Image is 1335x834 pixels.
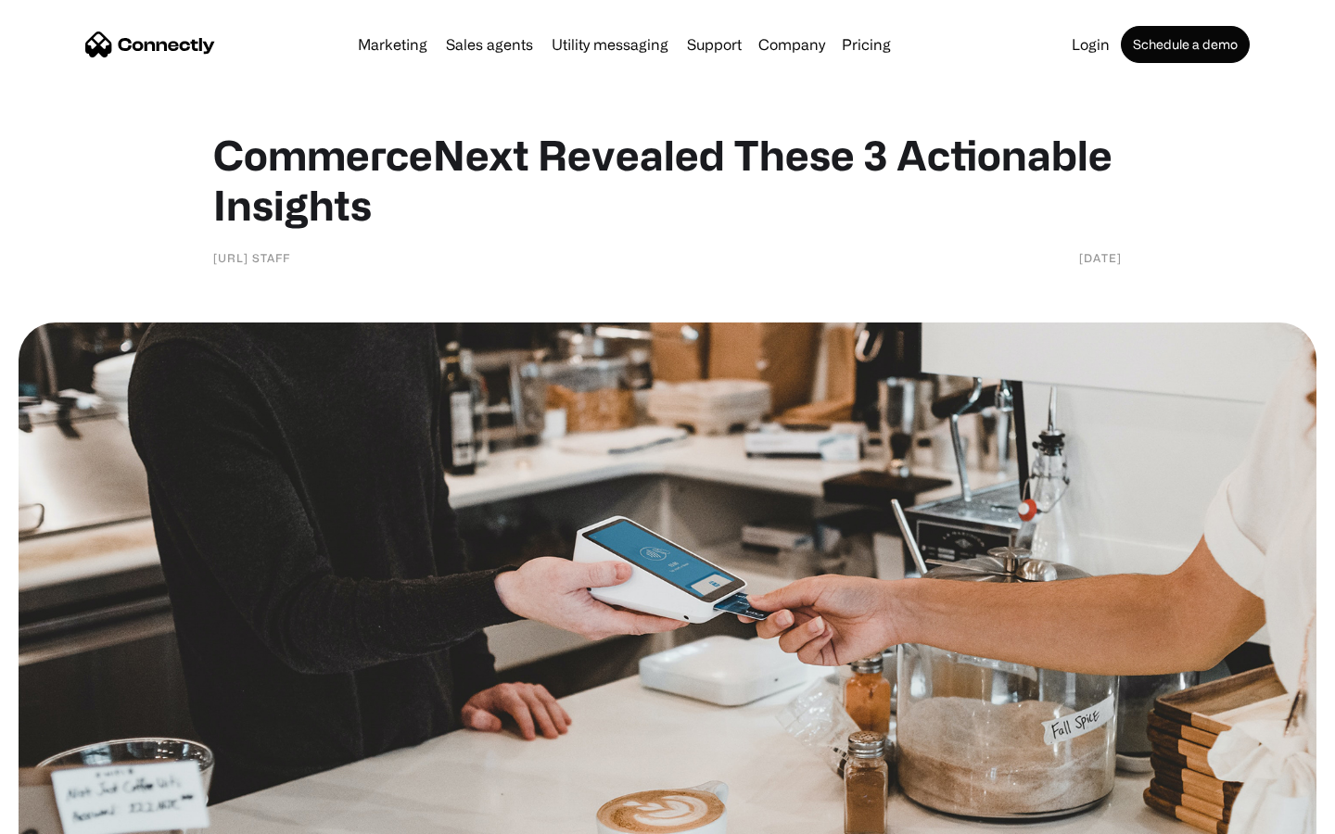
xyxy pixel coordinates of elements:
[758,32,825,57] div: Company
[19,802,111,828] aside: Language selected: English
[213,248,290,267] div: [URL] Staff
[1079,248,1122,267] div: [DATE]
[680,37,749,52] a: Support
[834,37,898,52] a: Pricing
[37,802,111,828] ul: Language list
[213,130,1122,230] h1: CommerceNext Revealed These 3 Actionable Insights
[544,37,676,52] a: Utility messaging
[1064,37,1117,52] a: Login
[1121,26,1250,63] a: Schedule a demo
[439,37,540,52] a: Sales agents
[350,37,435,52] a: Marketing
